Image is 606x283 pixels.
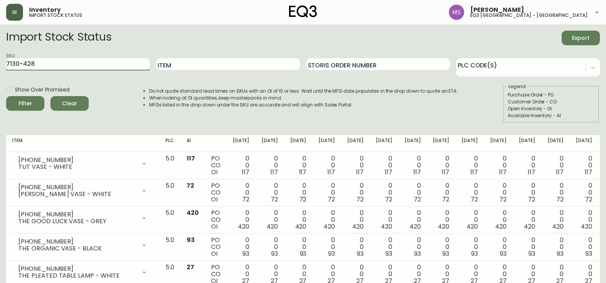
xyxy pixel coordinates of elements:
[211,168,218,177] span: OI
[548,237,564,257] div: 0 0
[238,222,249,231] span: 420
[442,249,449,258] span: 93
[568,33,594,43] span: Export
[300,249,307,258] span: 93
[262,209,278,230] div: 0 0
[398,135,427,152] th: [DATE]
[552,222,564,231] span: 420
[347,237,364,257] div: 0 0
[211,209,221,230] div: PO CO
[461,237,478,257] div: 0 0
[470,168,478,177] span: 117
[211,182,221,203] div: PO CO
[433,237,449,257] div: 0 0
[270,168,278,177] span: 117
[6,31,111,45] h2: Import Stock Status
[159,206,180,234] td: 5.0
[18,157,136,164] div: [PHONE_NUMBER]
[12,264,153,281] div: [PHONE_NUMBER]THE PLEATED TABLE LAMP - WHITE
[328,249,335,258] span: 93
[211,155,221,176] div: PO CO
[18,238,136,245] div: [PHONE_NUMBER]
[290,209,307,230] div: 0 0
[442,168,449,177] span: 117
[433,182,449,203] div: 0 0
[341,135,370,152] th: [DATE]
[461,155,478,176] div: 0 0
[499,168,507,177] span: 117
[211,249,218,258] span: OI
[471,249,478,258] span: 93
[484,135,513,152] th: [DATE]
[187,263,194,272] span: 27
[187,181,194,190] span: 72
[519,182,535,203] div: 0 0
[18,164,136,170] div: TUT VASE - WHITE
[585,249,592,258] span: 93
[271,249,278,258] span: 93
[187,236,195,244] span: 93
[585,168,592,177] span: 117
[299,195,307,204] span: 72
[233,182,249,203] div: 0 0
[318,155,335,176] div: 0 0
[576,209,592,230] div: 0 0
[528,168,535,177] span: 117
[242,249,249,258] span: 93
[541,135,570,152] th: [DATE]
[433,209,449,230] div: 0 0
[233,237,249,257] div: 0 0
[500,249,507,258] span: 93
[18,184,136,191] div: [PHONE_NUMBER]
[323,222,335,231] span: 420
[461,182,478,203] div: 0 0
[352,222,364,231] span: 420
[461,209,478,230] div: 0 0
[242,168,249,177] span: 117
[556,168,564,177] span: 117
[12,209,153,226] div: [PHONE_NUMBER]THE GOOD LUCK VASE - GREY
[262,237,278,257] div: 0 0
[562,31,600,45] button: Export
[356,195,364,204] span: 72
[508,105,595,112] div: Open Inventory - OI
[12,182,153,199] div: [PHONE_NUMBER][PERSON_NAME] VASE - WHITE
[495,222,507,231] span: 420
[470,13,588,18] h5: eq3 [GEOGRAPHIC_DATA] - [GEOGRAPHIC_DATA]
[284,135,313,152] th: [DATE]
[548,155,564,176] div: 0 0
[581,222,592,231] span: 420
[490,155,507,176] div: 0 0
[18,218,136,225] div: THE GOOD LUCK VASE - GREY
[528,249,535,258] span: 93
[356,168,364,177] span: 117
[490,209,507,230] div: 0 0
[12,237,153,254] div: [PHONE_NUMBER]THE ORGANIC VASE - BLACK
[376,209,392,230] div: 0 0
[18,272,136,279] div: THE PLEATED TABLE LAMP - WHITE
[318,237,335,257] div: 0 0
[15,86,70,94] span: Show Over Promised
[149,95,458,101] li: When looking at OI quantities, keep masterpacks in mind.
[405,237,421,257] div: 0 0
[318,209,335,230] div: 0 0
[557,249,564,258] span: 93
[405,182,421,203] div: 0 0
[381,222,392,231] span: 420
[508,98,595,105] div: Customer Order - CO
[262,155,278,176] div: 0 0
[519,209,535,230] div: 0 0
[414,249,421,258] span: 93
[570,135,598,152] th: [DATE]
[370,135,398,152] th: [DATE]
[299,168,307,177] span: 117
[149,101,458,108] li: MFGs listed in the drop down under the SKU are accurate and will align with Sales Portal.
[18,245,136,252] div: THE ORGANIC VASE - BLACK
[576,237,592,257] div: 0 0
[211,222,218,231] span: OI
[519,155,535,176] div: 0 0
[508,83,526,90] legend: Legend
[490,182,507,203] div: 0 0
[290,237,307,257] div: 0 0
[466,222,478,231] span: 420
